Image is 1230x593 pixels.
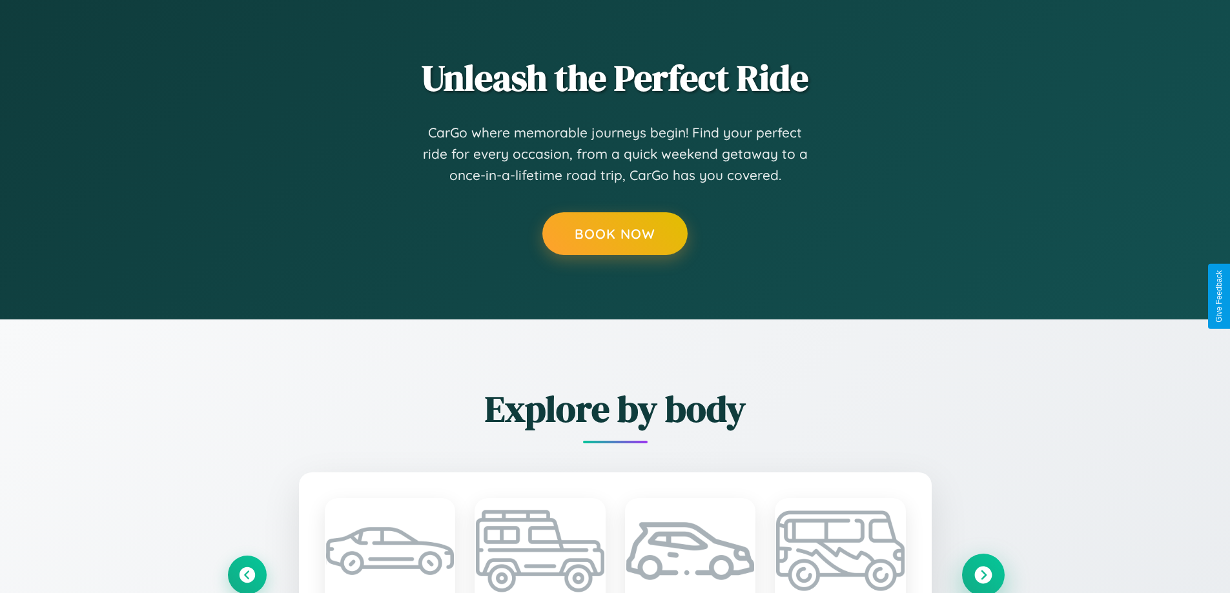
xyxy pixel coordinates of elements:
[542,212,688,255] button: Book Now
[228,384,1003,434] h2: Explore by body
[228,53,1003,103] h2: Unleash the Perfect Ride
[422,122,809,186] p: CarGo where memorable journeys begin! Find your perfect ride for every occasion, from a quick wee...
[1215,270,1224,323] div: Give Feedback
